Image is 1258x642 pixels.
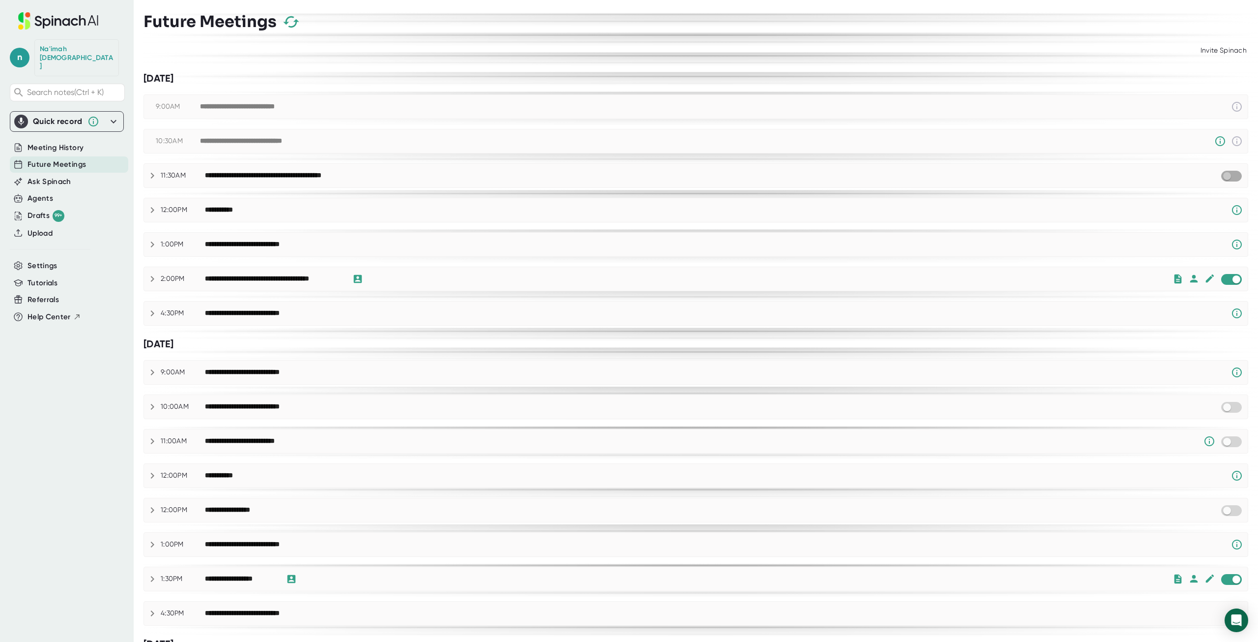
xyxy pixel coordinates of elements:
span: Search notes (Ctrl + K) [27,88,104,97]
svg: This event has already passed [1231,135,1243,147]
div: 9:00AM [161,368,205,377]
div: 9:00AM [156,102,200,111]
div: Invite Spinach [1199,41,1248,60]
button: Future Meetings [28,159,86,170]
div: 12:00PM [161,471,205,480]
div: 1:00PM [161,540,205,549]
div: 12:00PM [161,206,205,214]
button: Drafts 99+ [28,210,64,222]
div: 12:00PM [161,506,205,515]
div: Drafts [28,210,64,222]
div: 1:00PM [161,240,205,249]
div: 2:00PM [161,275,205,283]
svg: Someone has manually disabled Spinach from this meeting. [1203,435,1215,447]
div: 10:30AM [156,137,200,146]
svg: Spinach requires a video conference link. [1231,608,1243,619]
div: Quick record [33,117,83,126]
div: 11:00AM [161,437,205,446]
button: Ask Spinach [28,176,71,187]
button: Tutorials [28,277,57,289]
div: 99+ [53,210,64,222]
button: Help Center [28,311,81,323]
div: 4:30PM [161,609,205,618]
button: Referrals [28,294,59,306]
button: Settings [28,260,57,272]
svg: Spinach requires a video conference link. [1231,307,1243,319]
svg: Someone has manually disabled Spinach from this meeting. [1214,135,1226,147]
button: Upload [28,228,53,239]
div: Na'imah Muhammad [40,45,114,71]
svg: Spinach requires a video conference link. [1231,470,1243,482]
div: 4:30PM [161,309,205,318]
div: Quick record [14,112,119,131]
h3: Future Meetings [143,12,277,31]
div: 10:00AM [161,402,205,411]
svg: Spinach requires a video conference link. [1231,239,1243,250]
svg: Spinach requires a video conference link. [1231,367,1243,378]
div: 1:30PM [161,575,205,583]
button: Agents [28,193,53,204]
span: n [10,48,29,67]
svg: Spinach requires a video conference link. [1231,539,1243,550]
div: 11:30AM [161,171,205,180]
svg: This event has already passed [1231,101,1243,113]
span: Help Center [28,311,71,323]
div: [DATE] [143,72,1248,85]
div: Open Intercom Messenger [1225,609,1248,632]
button: Meeting History [28,142,84,153]
div: [DATE] [143,338,1248,350]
